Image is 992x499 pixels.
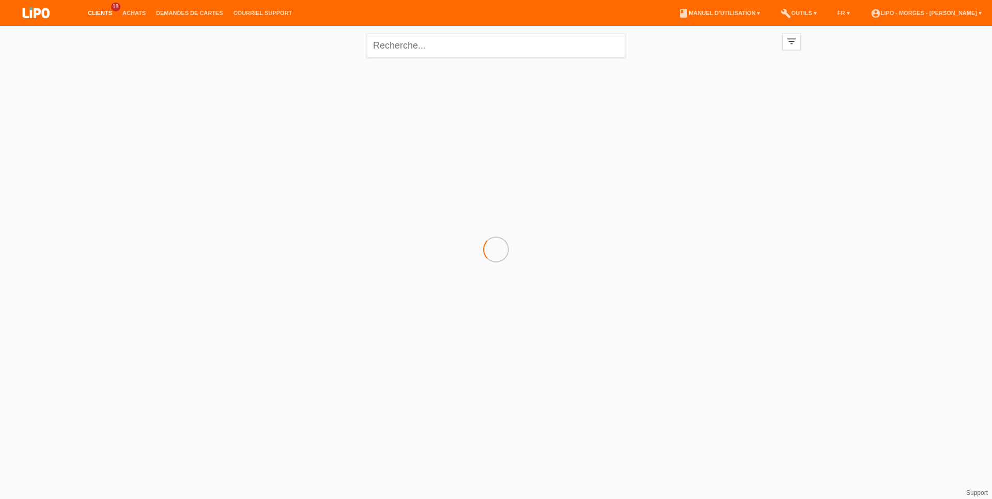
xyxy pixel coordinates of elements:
[83,10,117,16] a: Clients
[673,10,765,16] a: bookManuel d’utilisation ▾
[786,36,797,47] i: filter_list
[151,10,228,16] a: Demandes de cartes
[117,10,151,16] a: Achats
[865,10,987,16] a: account_circleLIPO - Morges - [PERSON_NAME] ▾
[367,34,625,58] input: Recherche...
[966,489,988,496] a: Support
[111,3,120,11] span: 18
[776,10,822,16] a: buildOutils ▾
[871,8,881,19] i: account_circle
[10,21,62,29] a: LIPO pay
[781,8,791,19] i: build
[678,8,689,19] i: book
[832,10,855,16] a: FR ▾
[228,10,297,16] a: Courriel Support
